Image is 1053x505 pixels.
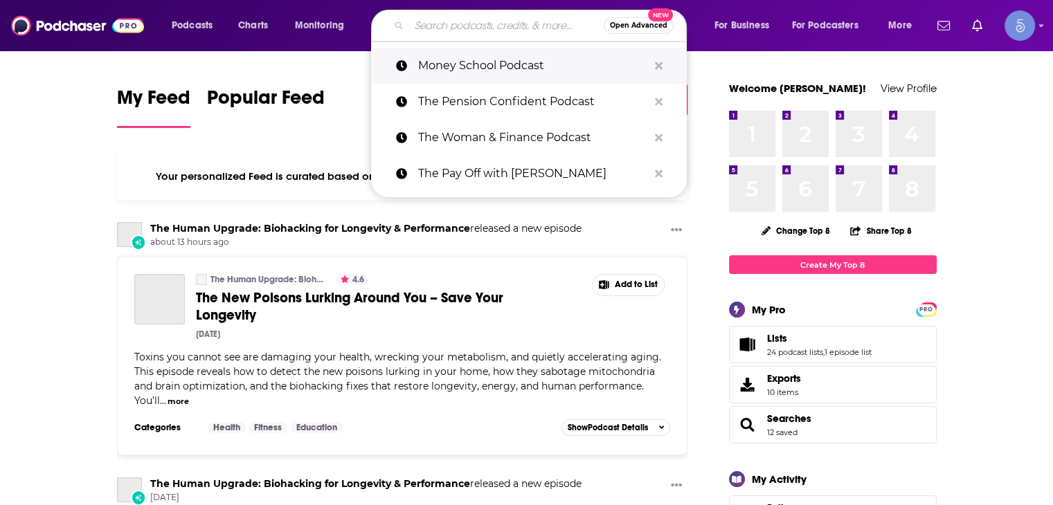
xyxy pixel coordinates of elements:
a: Money School Podcast [371,48,687,84]
span: Show Podcast Details [568,423,648,432]
a: 1 episode list [825,347,872,357]
button: 4.6 [336,274,368,285]
a: Show notifications dropdown [966,14,988,37]
p: The Pension Confident Podcast [418,84,648,120]
a: Welcome [PERSON_NAME]! [729,82,866,95]
span: Searches [729,406,937,443]
a: My Feed [117,86,190,128]
a: The New Poisons Lurking Around You – Save Your Longevity [134,274,185,324]
a: The Human Upgrade: Biohacking for Longevity & Performance [150,477,470,490]
a: Education [291,422,343,433]
button: Change Top 8 [753,222,839,239]
a: The Pay Off with [PERSON_NAME] [371,156,687,192]
div: My Activity [752,472,807,486]
span: Podcasts [172,16,213,35]
a: The Human Upgrade: Biohacking for Longevity & Performance [117,477,142,502]
span: Exports [734,375,762,394]
a: View Profile [881,82,937,95]
span: Monitoring [295,16,344,35]
button: Show More Button [593,275,665,295]
span: For Business [714,16,769,35]
span: My Feed [117,86,190,118]
p: Money School Podcast [418,48,648,84]
span: PRO [918,304,935,315]
a: 12 saved [767,428,798,437]
span: Lists [767,332,787,345]
span: Logged in as Spiral5-G1 [1005,10,1035,41]
span: More [888,16,912,35]
p: The Pay Off with Sylvia Jeffreys [418,156,648,192]
a: Show notifications dropdown [932,14,955,37]
button: Show More Button [665,222,687,239]
a: Create My Top 8 [729,255,937,274]
a: Lists [734,335,762,354]
button: Share Top 8 [849,217,912,244]
a: The Human Upgrade: Biohacking for Longevity & Performance [117,222,142,247]
button: ShowPodcast Details [561,419,671,436]
a: Exports [729,366,937,403]
button: open menu [879,15,929,37]
input: Search podcasts, credits, & more... [409,15,604,37]
a: Fitness [249,422,287,433]
a: Health [208,422,246,433]
span: Charts [238,16,268,35]
a: The Human Upgrade: Biohacking for Longevity & Performance [210,274,325,285]
span: New [648,8,673,21]
button: open menu [162,15,231,37]
span: Open Advanced [610,22,667,29]
h3: released a new episode [150,222,582,235]
a: The Human Upgrade: Biohacking for Longevity & Performance [196,274,207,285]
span: The New Poisons Lurking Around You – Save Your Longevity [196,289,503,324]
button: Show profile menu [1005,10,1035,41]
button: more [168,396,189,407]
a: Popular Feed [207,86,325,128]
span: Lists [729,326,937,363]
a: 24 podcast lists [767,347,823,357]
div: Search podcasts, credits, & more... [384,10,700,42]
a: Searches [767,412,811,425]
span: Exports [767,372,801,385]
span: Add to List [615,279,658,290]
a: The New Poisons Lurking Around You – Save Your Longevity [196,289,532,324]
img: User Profile [1005,10,1035,41]
span: Toxins you cannot see are damaging your health, wrecking your metabolism, and quietly acceleratin... [134,351,661,407]
button: open menu [705,15,786,37]
button: Show More Button [665,477,687,495]
div: Your personalized Feed is curated based on the Podcasts, Creators, Users, and Lists that you Follow. [117,153,688,200]
h3: Categories [134,422,197,433]
a: Lists [767,332,872,345]
div: New Episode [131,235,146,250]
a: PRO [918,304,935,314]
button: open menu [783,15,879,37]
img: Podchaser - Follow, Share and Rate Podcasts [11,12,144,39]
span: Popular Feed [207,86,325,118]
span: , [823,347,825,357]
button: Open AdvancedNew [604,17,674,34]
a: The Human Upgrade: Biohacking for Longevity & Performance [150,222,470,235]
h3: released a new episode [150,477,582,490]
span: 10 items [767,387,801,397]
div: [DATE] [196,329,220,339]
div: My Pro [752,303,786,316]
button: open menu [285,15,362,37]
span: [DATE] [150,492,582,504]
a: The Woman & Finance Podcast [371,120,687,156]
a: Searches [734,415,762,434]
span: about 13 hours ago [150,237,582,248]
div: New Episode [131,490,146,505]
a: The Pension Confident Podcast [371,84,687,120]
span: For Podcasters [792,16,858,35]
a: Charts [229,15,276,37]
span: ... [160,394,166,407]
p: The Woman & Finance Podcast [418,120,648,156]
